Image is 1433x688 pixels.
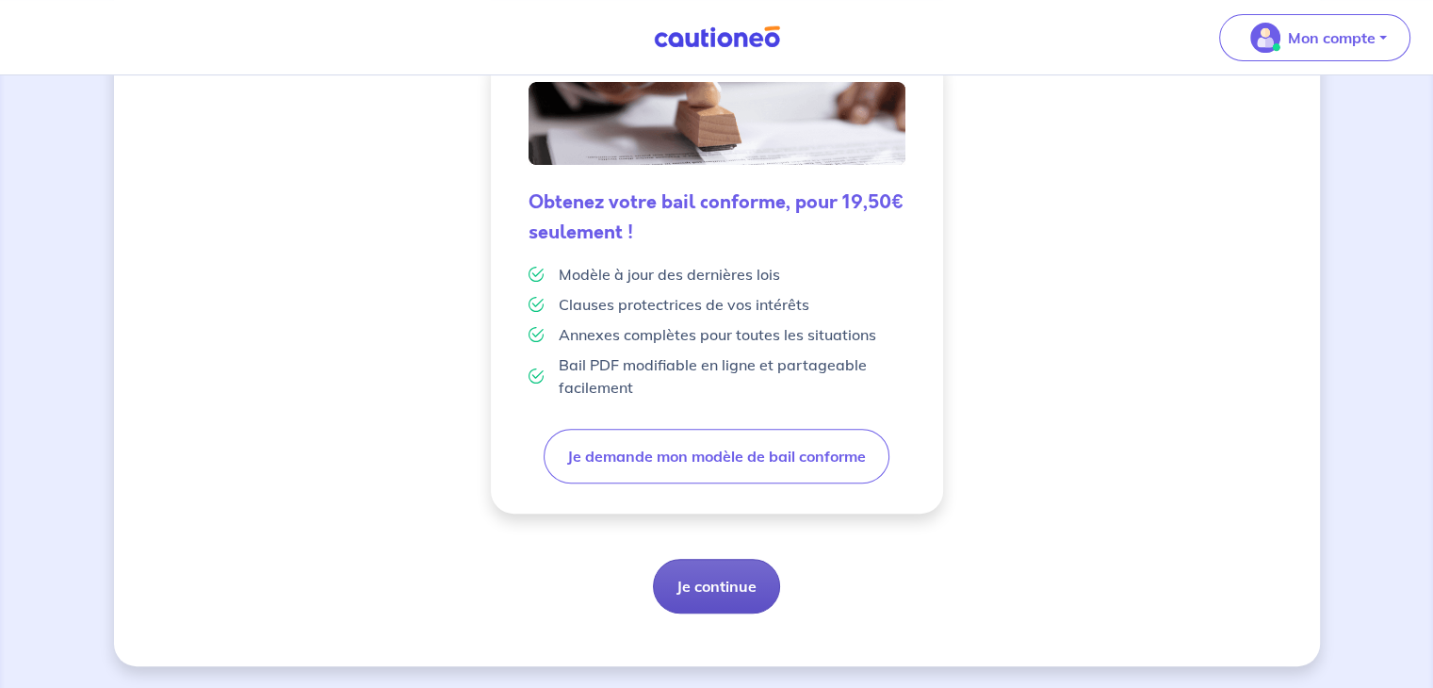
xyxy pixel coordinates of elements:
[559,263,780,286] p: Modèle à jour des dernières lois
[529,82,905,165] img: valid-lease.png
[544,429,889,483] button: Je demande mon modèle de bail conforme
[529,188,905,248] h5: Obtenez votre bail conforme, pour 19,50€ seulement !
[559,293,809,316] p: Clauses protectrices de vos intérêts
[559,323,876,346] p: Annexes complètes pour toutes les situations
[653,559,780,614] button: Je continue
[1250,23,1280,53] img: illu_account_valid_menu.svg
[1288,26,1376,49] p: Mon compte
[559,353,905,399] p: Bail PDF modifiable en ligne et partageable facilement
[646,25,788,49] img: Cautioneo
[1219,14,1410,61] button: illu_account_valid_menu.svgMon compte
